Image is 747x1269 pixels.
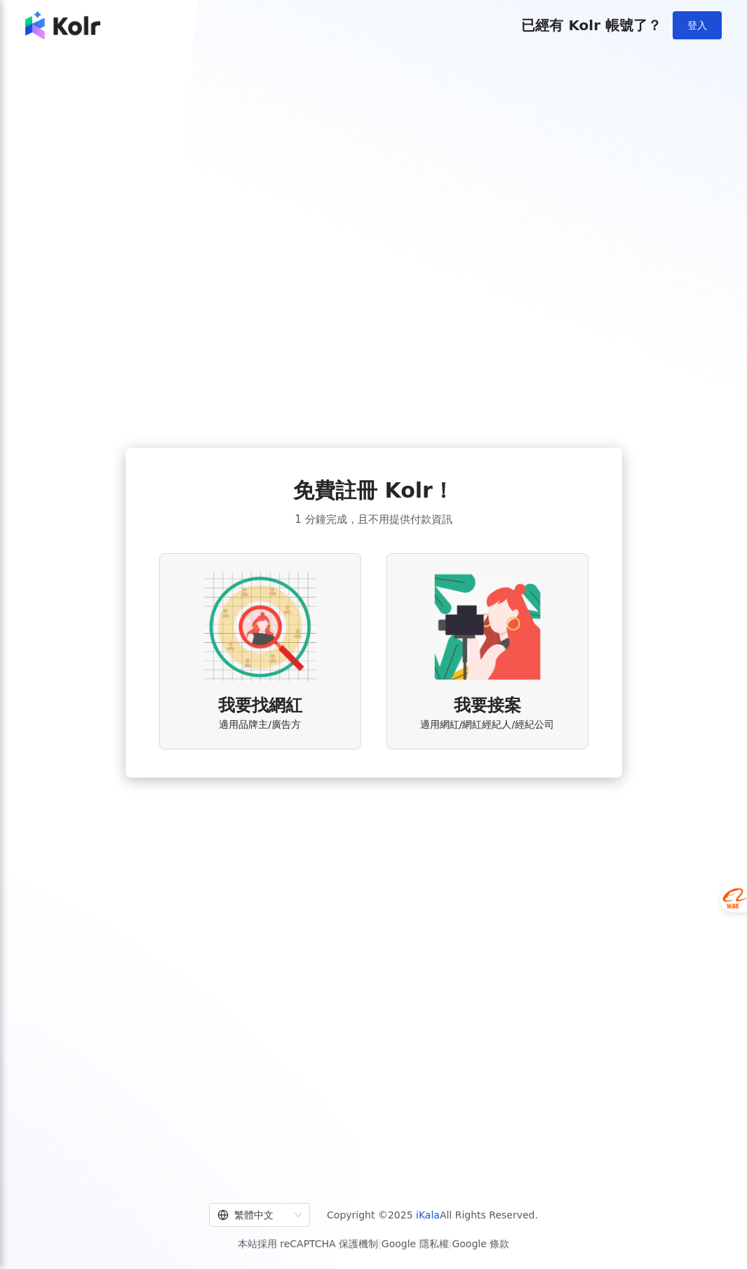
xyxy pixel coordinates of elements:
[521,17,661,34] span: 已經有 Kolr 帳號了？
[673,11,722,39] button: 登入
[219,718,301,732] span: 適用品牌主/廣告方
[431,571,544,683] img: KOL identity option
[327,1207,538,1223] span: Copyright © 2025 All Rights Reserved.
[295,511,452,528] span: 1 分鐘完成，且不用提供付款資訊
[25,11,100,39] img: logo
[420,718,554,732] span: 適用網紅/網紅經紀人/經紀公司
[204,571,316,683] img: AD identity option
[416,1209,440,1221] a: iKala
[382,1238,449,1249] a: Google 隱私權
[454,694,521,718] span: 我要接案
[378,1238,382,1249] span: |
[452,1238,509,1249] a: Google 條款
[218,694,302,718] span: 我要找網紅
[293,476,454,505] span: 免費註冊 Kolr！
[238,1235,509,1252] span: 本站採用 reCAPTCHA 保護機制
[449,1238,452,1249] span: |
[687,20,707,31] span: 登入
[217,1204,289,1226] div: 繁體中文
